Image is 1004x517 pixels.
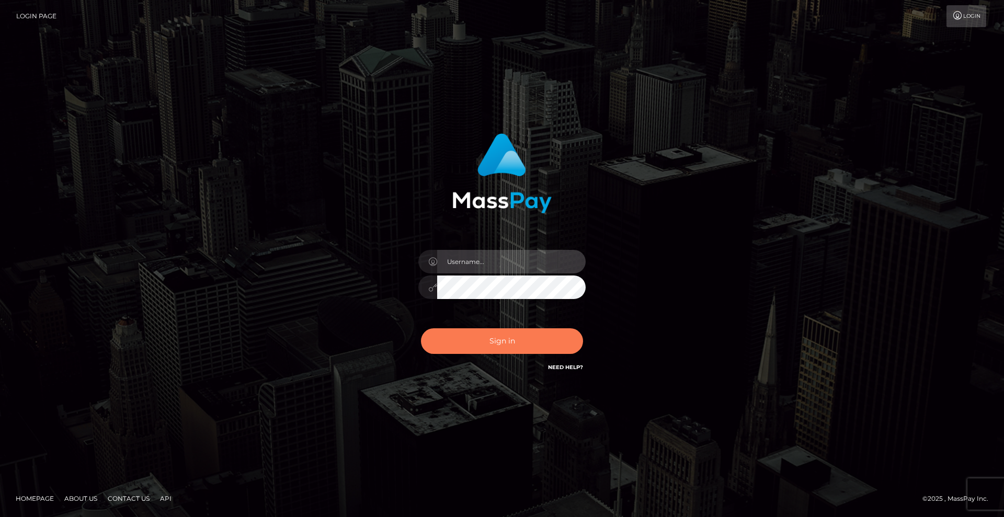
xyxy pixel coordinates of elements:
[922,493,996,504] div: © 2025 , MassPay Inc.
[946,5,986,27] a: Login
[60,490,101,507] a: About Us
[12,490,58,507] a: Homepage
[104,490,154,507] a: Contact Us
[548,364,583,371] a: Need Help?
[16,5,56,27] a: Login Page
[452,133,552,213] img: MassPay Login
[421,328,583,354] button: Sign in
[156,490,176,507] a: API
[437,250,586,273] input: Username...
